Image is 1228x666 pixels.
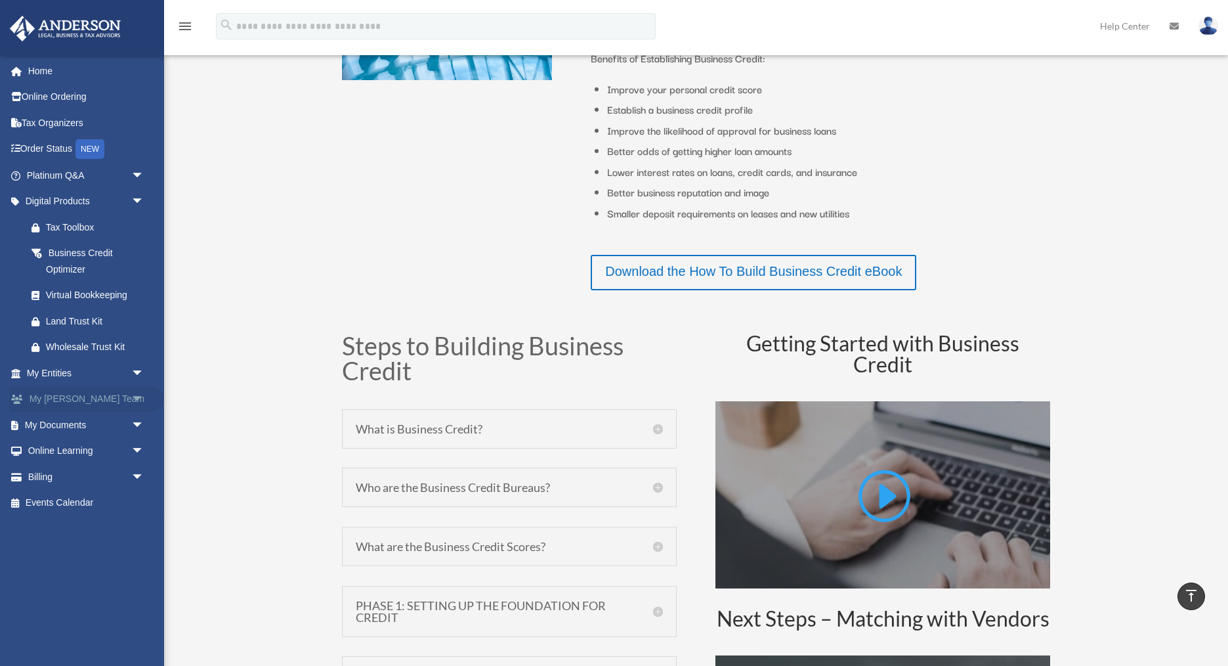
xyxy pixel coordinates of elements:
a: Download the How To Build Business Credit eBook [591,255,916,290]
h5: PHASE 1: SETTING UP THE FOUNDATION FOR CREDIT [356,600,663,623]
a: Wholesale Trust Kit [18,334,164,361]
h5: What is Business Credit? [356,423,663,435]
img: User Pic [1198,16,1218,35]
li: Better odds of getting higher loan amounts [607,141,1050,162]
div: Tax Toolbox [46,219,148,236]
li: Establish a business credit profile [607,99,1050,120]
img: Anderson Advisors Platinum Portal [6,16,125,41]
a: menu [177,23,193,34]
div: Business Credit Optimizer [46,245,141,277]
li: Improve the likelihood of approval for business loans [607,120,1050,141]
p: Benefits of Establishing Business Credit: [591,48,1050,69]
i: search [219,18,234,32]
a: Virtual Bookkeeping [18,282,164,309]
a: vertical_align_top [1177,583,1205,610]
li: Better business reputation and image [607,182,1050,203]
a: Digital Productsarrow_drop_down [9,189,164,215]
a: Business Credit Optimizer [18,240,158,282]
a: Land Trust Kit [18,308,164,334]
div: NEW [75,139,104,159]
li: Smaller deposit requirements on leases and new utilities [607,203,1050,224]
span: arrow_drop_down [131,412,158,439]
a: Online Ordering [9,84,164,110]
a: My Documentsarrow_drop_down [9,412,164,438]
i: menu [177,18,193,34]
span: arrow_drop_down [131,386,158,413]
a: My Entitiesarrow_drop_down [9,360,164,386]
a: My [PERSON_NAME] Teamarrow_drop_down [9,386,164,412]
span: Getting Started with Business Credit [746,330,1019,377]
a: Platinum Q&Aarrow_drop_down [9,162,164,189]
a: Home [9,58,164,84]
a: Events Calendar [9,490,164,516]
div: Virtual Bookkeeping [46,287,148,303]
a: Online Learningarrow_drop_down [9,438,164,464]
span: arrow_drop_down [131,189,158,215]
span: arrow_drop_down [131,438,158,465]
span: arrow_drop_down [131,162,158,189]
a: Billingarrow_drop_down [9,464,164,490]
span: arrow_drop_down [131,464,158,491]
i: vertical_align_top [1183,588,1199,604]
li: Lower interest rates on loans, credit cards, and insurance [607,162,1050,183]
span: arrow_drop_down [131,360,158,387]
a: Order StatusNEW [9,136,164,163]
div: Land Trust Kit [46,313,148,330]
h5: Who are the Business Credit Bureaus? [356,481,663,493]
a: Tax Toolbox [18,214,164,240]
span: Next Steps – Matching with Vendors [717,606,1049,631]
h1: Steps to Building Business Credit [342,333,677,389]
li: Improve your personal credit score [607,79,1050,100]
div: Wholesale Trust Kit [46,339,148,355]
a: Tax Organizers [9,110,164,136]
h5: What are the Business Credit Scores? [356,541,663,552]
